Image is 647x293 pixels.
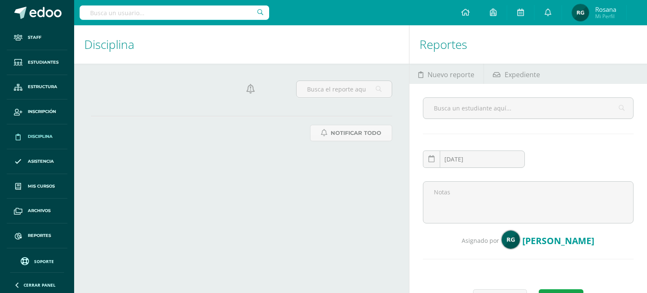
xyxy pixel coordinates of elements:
span: Nuevo reporte [428,65,474,85]
a: Mis cursos [7,174,67,199]
img: e044b199acd34bf570a575bac584e1d1.png [572,4,589,21]
h1: Reportes [420,25,637,64]
span: Archivos [28,207,51,214]
span: Mis cursos [28,183,55,190]
a: Asistencia [7,149,67,174]
span: Rosana [595,5,616,13]
a: Inscripción [7,99,67,124]
input: Busca el reporte aquí [297,81,392,97]
a: Archivos [7,199,67,223]
a: Nuevo reporte [409,64,484,84]
img: e044b199acd34bf570a575bac584e1d1.png [501,230,520,249]
span: [PERSON_NAME] [522,235,594,247]
input: Busca un usuario... [80,5,269,20]
span: Notificar Todo [331,125,381,141]
span: Estudiantes [28,59,59,66]
span: Staff [28,34,41,41]
input: Busca un estudiante aquí... [423,98,633,118]
a: Estudiantes [7,50,67,75]
span: Mi Perfil [595,13,616,20]
span: Reportes [28,232,51,239]
a: Notificar Todo [310,125,392,141]
span: Asignado por [462,237,499,245]
span: Cerrar panel [24,282,56,288]
a: Disciplina [7,124,67,149]
span: Inscripción [28,108,56,115]
span: Estructura [28,83,57,90]
span: Disciplina [28,133,53,140]
span: Asistencia [28,158,54,165]
h1: Disciplina [84,25,399,64]
a: Reportes [7,223,67,248]
a: Expediente [484,64,549,84]
span: Expediente [505,65,540,85]
input: Fecha de ocurrencia [423,151,524,167]
a: Soporte [10,255,64,266]
span: Soporte [34,258,54,264]
a: Estructura [7,75,67,100]
a: Staff [7,25,67,50]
